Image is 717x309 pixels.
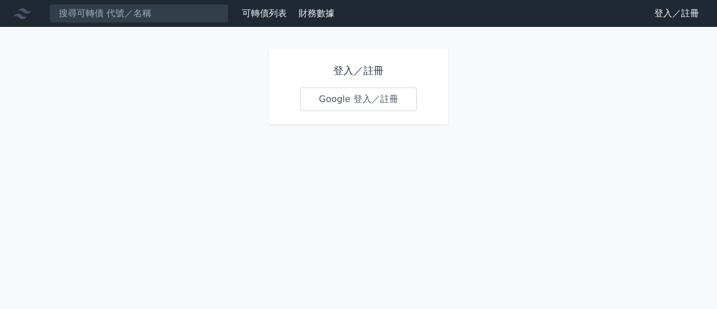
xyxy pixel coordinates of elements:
[300,87,417,111] a: Google 登入／註冊
[299,8,334,19] a: 財務數據
[49,4,229,23] input: 搜尋可轉債 代號／名稱
[300,63,417,79] h1: 登入／註冊
[242,8,287,19] a: 可轉債列表
[645,4,708,22] a: 登入／註冊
